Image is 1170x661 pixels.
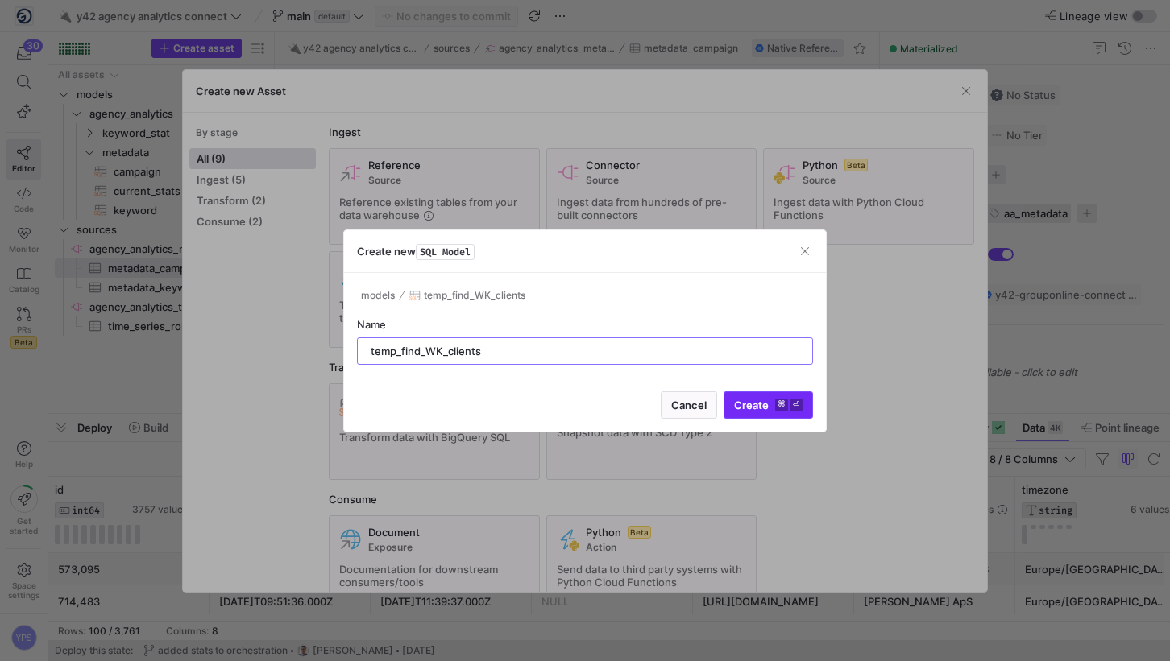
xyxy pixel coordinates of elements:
span: Create [734,399,803,411]
h3: Create new [357,245,475,258]
button: Create⌘⏎ [724,391,813,419]
button: temp_find_WK_clients [405,286,529,305]
span: Name [357,318,386,331]
span: SQL Model [416,244,475,260]
kbd: ⌘ [775,399,788,411]
span: Cancel [671,399,707,411]
span: models [361,290,395,301]
kbd: ⏎ [790,399,803,411]
button: Cancel [661,391,717,419]
span: temp_find_WK_clients [424,290,525,301]
button: models [357,286,399,305]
